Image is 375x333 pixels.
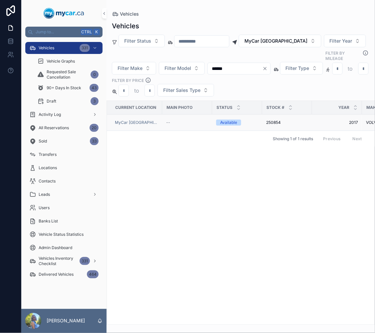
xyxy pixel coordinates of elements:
span: K [94,29,99,35]
a: Vehicles331 [25,42,103,54]
label: Filter By Mileage [326,50,361,61]
a: Available [216,120,258,126]
span: Ctrl [81,29,93,35]
a: Vehicle Graphs [33,55,103,67]
button: Select Button [280,62,323,75]
a: Contacts [25,175,103,187]
a: MyCar [GEOGRAPHIC_DATA] [115,120,158,125]
span: Sold [39,139,47,144]
span: Contacts [39,178,56,184]
span: Vehicles [39,45,54,51]
span: Main Photo [167,105,192,110]
span: 90+ Days In Stock [47,85,81,91]
button: Select Button [239,35,321,47]
button: Select Button [324,35,366,47]
a: Activity Log [25,109,103,121]
button: Select Button [158,84,214,97]
div: 331 [80,44,90,52]
span: Jump to... [36,29,78,35]
a: Admin Dashboard [25,242,103,254]
a: Locations [25,162,103,174]
span: Users [39,205,50,210]
a: All Reservations20 [25,122,103,134]
a: 250854 [266,120,308,125]
span: Vehicle Status Statistics [39,232,84,237]
a: Delivered Vehicles464 [25,268,103,280]
div: scrollable content [21,37,107,289]
span: Transfers [39,152,57,157]
div: Available [220,120,237,126]
span: Activity Log [39,112,61,117]
button: Clear [262,66,270,71]
a: Banks List [25,215,103,227]
p: to [134,87,139,95]
button: Jump to...CtrlK [25,27,103,37]
button: Select Button [112,62,156,75]
p: to [348,65,353,73]
span: MyCar [GEOGRAPHIC_DATA] [244,38,308,44]
label: FILTER BY PRICE [112,77,144,83]
a: -- [166,120,208,125]
span: Vehicles [120,11,139,17]
div: 464 [87,270,99,278]
div: 0 [91,71,99,79]
span: Filter Type [286,65,309,72]
span: Showing 1 of 1 results [273,136,313,142]
span: Admin Dashboard [39,245,72,250]
button: Select Button [119,35,165,47]
span: Leads [39,192,50,197]
div: 3 [91,97,99,105]
span: Banks List [39,218,58,224]
span: Filter Sales Type [163,87,200,94]
a: Draft3 [33,95,103,107]
span: Year [338,105,349,110]
img: App logo [44,8,84,19]
span: Vehicles Inventory Checklist [39,256,77,266]
span: Delivered Vehicles [39,272,74,277]
span: -- [166,120,170,125]
span: Filter Model [165,65,191,72]
div: 33 [90,137,99,145]
div: 331 [80,257,90,265]
a: Leads [25,188,103,200]
span: 250854 [266,120,281,125]
a: Vehicles [112,11,139,17]
span: Filter Make [118,65,143,72]
span: Status [216,105,232,110]
a: Users [25,202,103,214]
a: Sold33 [25,135,103,147]
button: Select Button [159,62,205,75]
span: Current Location [115,105,156,110]
p: [PERSON_NAME] [47,318,85,324]
a: 90+ Days In Stock43 [33,82,103,94]
span: Stock # [266,105,284,110]
span: Filter Status [124,38,151,44]
a: Requested Sale Cancellation0 [33,69,103,81]
span: All Reservations [39,125,69,131]
a: 2017 [316,120,358,125]
span: Requested Sale Cancellation [47,69,88,80]
h1: Vehicles [112,21,139,31]
a: Vehicles Inventory Checklist331 [25,255,103,267]
span: Draft [47,99,56,104]
span: Filter Year [330,38,352,44]
div: 43 [90,84,99,92]
span: Locations [39,165,57,170]
a: Transfers [25,149,103,161]
a: Vehicle Status Statistics [25,228,103,240]
div: 20 [90,124,99,132]
span: Vehicle Graphs [47,59,75,64]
